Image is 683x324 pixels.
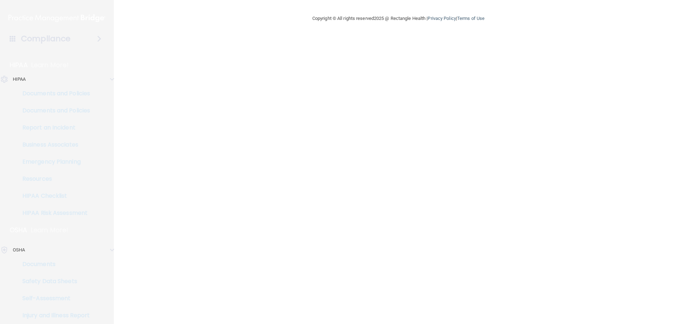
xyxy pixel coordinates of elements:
a: Privacy Policy [428,16,456,21]
p: Report an Incident [5,124,102,131]
p: Safety Data Sheets [5,278,102,285]
p: Emergency Planning [5,158,102,165]
p: OSHA [10,226,27,234]
p: Resources [5,175,102,182]
p: Documents and Policies [5,107,102,114]
img: PMB logo [9,11,105,25]
p: Injury and Illness Report [5,312,102,319]
p: Learn More! [31,61,69,69]
p: HIPAA [13,75,26,84]
a: Terms of Use [457,16,485,21]
p: Documents and Policies [5,90,102,97]
p: Learn More! [31,226,69,234]
p: OSHA [13,246,25,254]
p: HIPAA [10,61,28,69]
p: Business Associates [5,141,102,148]
p: HIPAA Risk Assessment [5,209,102,217]
div: Copyright © All rights reserved 2025 @ Rectangle Health | | [269,7,528,30]
p: Documents [5,261,102,268]
h4: Compliance [21,34,70,44]
p: Self-Assessment [5,295,102,302]
p: HIPAA Checklist [5,192,102,200]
